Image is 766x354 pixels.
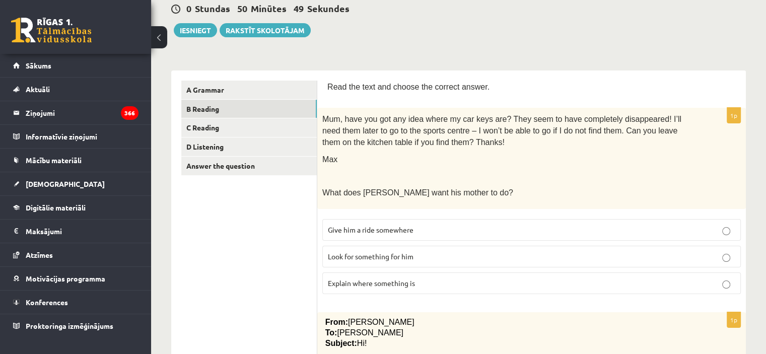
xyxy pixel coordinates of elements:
[26,274,105,283] span: Motivācijas programma
[357,339,367,347] span: Hi!
[181,137,317,156] a: D Listening
[13,243,138,266] a: Atzīmes
[181,81,317,99] a: A Grammar
[325,318,348,326] span: From:
[727,312,741,328] p: 1p
[322,188,513,197] span: What does [PERSON_NAME] want his mother to do?
[328,225,413,234] span: Give him a ride somewhere
[13,149,138,172] a: Mācību materiāli
[325,328,337,337] span: To:
[26,85,50,94] span: Aktuāli
[121,106,138,120] i: 366
[195,3,230,14] span: Stundas
[322,155,337,164] span: Max
[13,267,138,290] a: Motivācijas programma
[13,54,138,77] a: Sākums
[11,18,92,43] a: Rīgas 1. Tālmācības vidusskola
[26,321,113,330] span: Proktoringa izmēģinājums
[181,157,317,175] a: Answer the question
[26,125,138,148] legend: Informatīvie ziņojumi
[328,252,413,261] span: Look for something for him
[26,203,86,212] span: Digitālie materiāli
[722,280,730,289] input: Explain where something is
[26,298,68,307] span: Konferences
[722,227,730,235] input: Give him a ride somewhere
[13,291,138,314] a: Konferences
[13,314,138,337] a: Proktoringa izmēģinājums
[307,3,350,14] span: Sekundes
[186,3,191,14] span: 0
[327,83,490,91] span: Read the text and choose the correct answer.
[174,23,217,37] button: Iesniegt
[181,100,317,118] a: B Reading
[722,254,730,262] input: Look for something for him
[328,278,415,288] span: Explain where something is
[26,220,138,243] legend: Maksājumi
[325,339,357,347] span: Subject:
[13,220,138,243] a: Maksājumi
[26,61,51,70] span: Sākums
[13,196,138,219] a: Digitālie materiāli
[337,328,403,337] span: [PERSON_NAME]
[26,250,53,259] span: Atzīmes
[13,172,138,195] a: [DEMOGRAPHIC_DATA]
[13,78,138,101] a: Aktuāli
[322,115,681,146] span: Mum, have you got any idea where my car keys are? They seem to have completely disappeared! I’ll ...
[237,3,247,14] span: 50
[26,156,82,165] span: Mācību materiāli
[251,3,287,14] span: Minūtes
[13,125,138,148] a: Informatīvie ziņojumi
[727,107,741,123] p: 1p
[220,23,311,37] a: Rakstīt skolotājam
[26,179,105,188] span: [DEMOGRAPHIC_DATA]
[294,3,304,14] span: 49
[26,101,138,124] legend: Ziņojumi
[181,118,317,137] a: C Reading
[348,318,414,326] span: [PERSON_NAME]
[13,101,138,124] a: Ziņojumi366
